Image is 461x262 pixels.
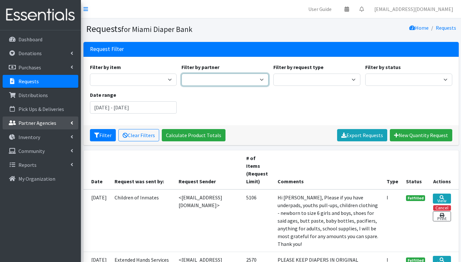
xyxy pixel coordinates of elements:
h1: Requests [86,23,269,35]
p: Inventory [18,134,40,140]
th: Type [383,150,402,189]
button: Cancel [433,205,451,211]
p: My Organization [18,176,55,182]
p: Community [18,148,45,154]
button: Filter [90,129,116,141]
th: Status [402,150,429,189]
a: User Guide [303,3,337,15]
a: New Quantity Request [390,129,452,141]
label: Filter by status [365,63,401,71]
td: [DATE] [83,189,111,252]
label: Filter by partner [181,63,219,71]
th: Date [83,150,111,189]
img: HumanEssentials [3,4,78,26]
small: for Miami Diaper Bank [121,25,192,34]
p: Donations [18,50,42,56]
a: Partner Agencies [3,116,78,129]
a: Requests [436,25,456,31]
a: Home [409,25,429,31]
th: Actions [429,150,458,189]
th: Request was sent by: [111,150,175,189]
label: Filter by item [90,63,121,71]
td: Hi [PERSON_NAME], Please if you have underpads, youths pull-ups, children clothing - newborn to s... [274,189,383,252]
a: Calculate Product Totals [162,129,225,141]
p: Requests [18,78,39,85]
td: <[EMAIL_ADDRESS][DOMAIN_NAME]> [175,189,242,252]
th: Comments [274,150,383,189]
a: Reports [3,158,78,171]
a: Community [3,145,78,157]
td: Children of Inmates [111,189,175,252]
label: Date range [90,91,116,99]
a: Requests [3,75,78,88]
td: 5106 [242,189,274,252]
input: January 1, 2011 - December 31, 2011 [90,101,177,114]
p: Purchases [18,64,41,71]
p: Pick Ups & Deliveries [18,106,64,112]
span: Fulfilled [406,195,425,201]
a: Clear Filters [118,129,159,141]
a: Print [433,211,451,221]
a: [EMAIL_ADDRESS][DOMAIN_NAME] [369,3,458,15]
th: Request Sender [175,150,242,189]
p: Distributions [18,92,48,98]
abbr: Individual [387,194,388,201]
a: Distributions [3,89,78,102]
a: My Organization [3,172,78,185]
a: Donations [3,47,78,60]
label: Filter by request type [273,63,324,71]
a: Inventory [3,131,78,144]
h3: Request Filter [90,46,124,53]
a: View [433,194,451,204]
p: Dashboard [18,36,42,43]
a: Purchases [3,61,78,74]
p: Partner Agencies [18,120,56,126]
th: # of Items (Request Limit) [242,150,274,189]
a: Export Requests [337,129,387,141]
a: Dashboard [3,33,78,46]
a: Pick Ups & Deliveries [3,103,78,116]
p: Reports [18,162,37,168]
